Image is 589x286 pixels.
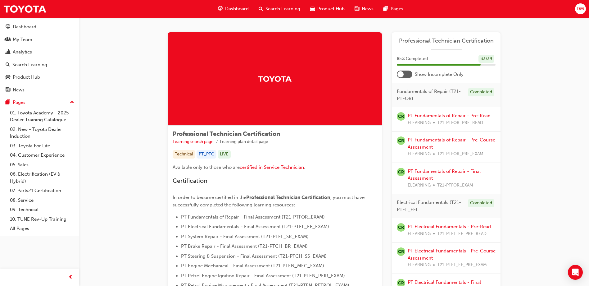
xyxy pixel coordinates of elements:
[13,99,25,106] div: Pages
[305,2,350,15] a: car-iconProduct Hub
[7,186,77,196] a: 07. Parts21 Certification
[397,112,405,121] span: null-icon
[2,97,77,108] button: Pages
[408,137,495,150] a: PT Fundamentals of Repair - Pre-Course Assessment
[397,136,405,145] span: null-icon
[181,214,325,220] span: PT Fundamentals of Repair - Final Assessment (T21-PTFOR_EXAM)
[240,164,304,170] a: certified in Service Technician
[478,55,494,63] div: 33 / 39
[181,224,329,229] span: PT Electrical Fundamentals - Final Assessment (T21-PTEL_EF_EXAM)
[7,224,77,233] a: All Pages
[2,34,77,45] a: My Team
[397,247,405,256] span: null-icon
[2,59,77,71] a: Search Learning
[408,119,431,127] span: ELEARNING
[6,24,10,30] span: guage-icon
[213,2,254,15] a: guage-iconDashboard
[12,61,47,68] div: Search Learning
[7,196,77,205] a: 08. Service
[173,150,195,159] div: Technical
[173,195,246,200] span: In order to become certified in the
[397,199,463,213] span: Electrical Fundamentals (T21-PTEL_EF)
[437,150,483,158] span: T21-PTFOR_PRE_EXAM
[7,160,77,170] a: 05. Sales
[2,46,77,58] a: Analytics
[577,5,584,12] span: DM
[173,195,366,208] span: , you must have successfully completed the following learning resources:
[6,75,10,80] span: car-icon
[568,265,583,280] div: Open Intercom Messenger
[350,2,378,15] a: news-iconNews
[355,5,359,13] span: news-icon
[378,2,408,15] a: pages-iconPages
[254,2,305,15] a: search-iconSearch Learning
[437,119,483,127] span: T21-PTFOR_PRE_READ
[3,2,47,16] img: Trak
[383,5,388,13] span: pages-icon
[437,182,473,189] span: T21-PTFOR_EXAM
[13,86,25,94] div: News
[7,205,77,214] a: 09. Technical
[397,168,405,176] span: null-icon
[6,87,10,93] span: news-icon
[220,138,268,145] li: Learning plan detail page
[6,49,10,55] span: chart-icon
[468,88,494,96] div: Completed
[6,37,10,43] span: people-icon
[246,195,330,200] span: Professional Technician Certification
[7,169,77,186] a: 06. Electrification (EV & Hybrid)
[468,199,494,207] div: Completed
[7,141,77,151] a: 03. Toyota For Life
[391,5,403,12] span: Pages
[408,261,431,269] span: ELEARNING
[70,99,74,107] span: up-icon
[7,150,77,160] a: 04. Customer Experience
[7,125,77,141] a: 02. New - Toyota Dealer Induction
[408,248,496,261] a: PT Electrical Fundamentals - Pre-Course Assessment
[181,234,309,239] span: PT System Repair - Final Assessment (T21-PTEL_SR_EXAM)
[7,214,77,224] a: 10. TUNE Rev-Up Training
[13,36,32,43] div: My Team
[408,224,491,229] a: PT Electrical Fundamentals - Pre-Read
[173,139,214,144] a: Learning search page
[13,48,32,56] div: Analytics
[68,274,73,281] span: prev-icon
[173,130,280,137] span: Professional Technician Certification
[13,74,40,81] div: Product Hub
[397,37,496,44] a: Professional Technician Certification
[181,263,324,269] span: PT Engine Mechanical - Final Assessment (T21-PTEN_MEC_EXAM)
[397,88,463,102] span: Fundamentals of Repair (T21-PTFOR)
[173,164,240,170] span: Available only to those who are
[310,5,315,13] span: car-icon
[304,164,305,170] span: .
[2,71,77,83] a: Product Hub
[408,113,491,118] a: PT Fundamentals of Repair - Pre-Read
[197,150,216,159] div: PT_PTC
[181,243,308,249] span: PT Brake Repair - Final Assessment (T21-PTCH_BR_EXAM)
[218,150,231,159] div: LIVE
[397,55,428,62] span: 85 % Completed
[2,20,77,97] button: DashboardMy TeamAnalyticsSearch LearningProduct HubNews
[181,273,345,279] span: PT Petrol Engine Ignition Repair - Final Assessment (T21-PTEN_PEIR_EXAM)
[408,150,431,158] span: ELEARNING
[6,62,10,68] span: search-icon
[2,84,77,96] a: News
[575,3,586,14] button: DM
[317,5,345,12] span: Product Hub
[265,5,300,12] span: Search Learning
[258,73,292,84] img: Trak
[259,5,263,13] span: search-icon
[218,5,223,13] span: guage-icon
[225,5,249,12] span: Dashboard
[408,230,431,238] span: ELEARNING
[181,253,327,259] span: PT Steering & Suspension - Final Assessment (T21-PTCH_SS_EXAM)
[2,21,77,33] a: Dashboard
[7,108,77,125] a: 01. Toyota Academy - 2025 Dealer Training Catalogue
[415,71,464,78] span: Show Incomplete Only
[397,223,405,232] span: null-icon
[437,230,487,238] span: T21-PTEL_EF_PRE_READ
[408,182,431,189] span: ELEARNING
